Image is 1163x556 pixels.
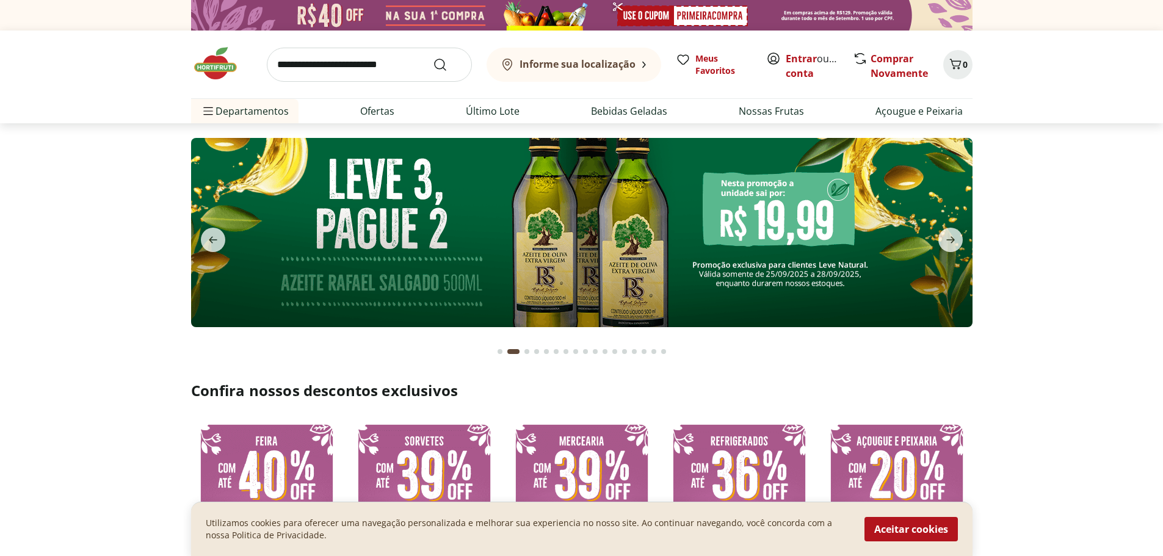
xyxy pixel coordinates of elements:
[495,337,505,366] button: Go to page 1 from fs-carousel
[786,52,817,65] a: Entrar
[786,51,840,81] span: ou
[676,52,752,77] a: Meus Favoritos
[600,337,610,366] button: Go to page 11 from fs-carousel
[267,48,472,82] input: search
[191,138,973,327] img: aziete
[520,57,636,71] b: Informe sua localização
[360,104,394,118] a: Ofertas
[581,337,590,366] button: Go to page 9 from fs-carousel
[639,337,649,366] button: Go to page 15 from fs-carousel
[610,337,620,366] button: Go to page 12 from fs-carousel
[206,517,850,541] p: Utilizamos cookies para oferecer uma navegação personalizada e melhorar sua experiencia no nosso ...
[620,337,629,366] button: Go to page 13 from fs-carousel
[433,57,462,72] button: Submit Search
[191,381,973,400] h2: Confira nossos descontos exclusivos
[201,96,216,126] button: Menu
[875,104,963,118] a: Açougue e Peixaria
[561,337,571,366] button: Go to page 7 from fs-carousel
[191,228,235,252] button: previous
[191,45,252,82] img: Hortifruti
[591,104,667,118] a: Bebidas Geladas
[864,517,958,541] button: Aceitar cookies
[487,48,661,82] button: Informe sua localização
[590,337,600,366] button: Go to page 10 from fs-carousel
[505,337,522,366] button: Current page from fs-carousel
[963,59,968,70] span: 0
[201,96,289,126] span: Departamentos
[551,337,561,366] button: Go to page 6 from fs-carousel
[649,337,659,366] button: Go to page 16 from fs-carousel
[786,52,853,80] a: Criar conta
[929,228,973,252] button: next
[522,337,532,366] button: Go to page 3 from fs-carousel
[629,337,639,366] button: Go to page 14 from fs-carousel
[695,52,752,77] span: Meus Favoritos
[542,337,551,366] button: Go to page 5 from fs-carousel
[532,337,542,366] button: Go to page 4 from fs-carousel
[943,50,973,79] button: Carrinho
[571,337,581,366] button: Go to page 8 from fs-carousel
[466,104,520,118] a: Último Lote
[659,337,668,366] button: Go to page 17 from fs-carousel
[871,52,928,80] a: Comprar Novamente
[739,104,804,118] a: Nossas Frutas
